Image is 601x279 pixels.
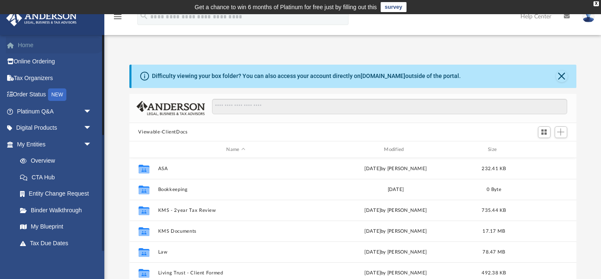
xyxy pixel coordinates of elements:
[6,136,104,153] a: My Entitiesarrow_drop_down
[538,126,550,138] button: Switch to Grid View
[6,70,104,86] a: Tax Organizers
[212,99,567,115] input: Search files and folders
[482,166,506,171] span: 232.41 KB
[477,146,510,153] div: Size
[158,187,314,192] button: Bookkeeping
[83,103,100,120] span: arrow_drop_down
[152,72,461,80] div: Difficulty viewing your box folder? You can also access your account directly on outside of the p...
[158,270,314,276] button: Living Trust - Client Formed
[556,70,568,82] button: Close
[482,229,505,234] span: 17.17 MB
[555,126,567,138] button: Add
[487,187,501,192] span: 0 Byte
[6,37,104,53] a: Home
[83,136,100,153] span: arrow_drop_down
[139,11,149,20] i: search
[318,249,474,256] div: [DATE] by [PERSON_NAME]
[157,146,313,153] div: Name
[582,10,595,23] img: User Pic
[158,166,314,171] button: ASA
[158,208,314,213] button: KMS - 2year Tax Review
[113,16,123,22] a: menu
[317,146,473,153] div: Modified
[158,249,314,255] button: Law
[194,2,377,12] div: Get a chance to win 6 months of Platinum for free just by filling out this
[318,165,474,173] div: [DATE] by [PERSON_NAME]
[6,86,104,103] a: Order StatusNEW
[138,128,187,136] button: Viewable-ClientDocs
[318,207,474,214] div: [DATE] by [PERSON_NAME]
[12,219,100,235] a: My Blueprint
[12,186,104,202] a: Entity Change Request
[318,269,474,277] div: [DATE] by [PERSON_NAME]
[113,12,123,22] i: menu
[318,186,474,194] div: [DATE]
[12,235,104,251] a: Tax Due Dates
[12,153,104,169] a: Overview
[6,53,104,70] a: Online Ordering
[482,208,506,213] span: 735.44 KB
[593,1,599,6] div: close
[361,73,405,79] a: [DOMAIN_NAME]
[158,229,314,234] button: KMS Documents
[48,88,66,101] div: NEW
[482,250,505,254] span: 78.47 MB
[482,271,506,275] span: 492.38 KB
[318,228,474,235] div: [DATE] by [PERSON_NAME]
[6,120,104,136] a: Digital Productsarrow_drop_down
[12,202,104,219] a: Binder Walkthrough
[381,2,407,12] a: survey
[514,146,573,153] div: id
[83,120,100,137] span: arrow_drop_down
[6,103,104,120] a: Platinum Q&Aarrow_drop_down
[12,169,104,186] a: CTA Hub
[133,146,154,153] div: id
[4,10,79,26] img: Anderson Advisors Platinum Portal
